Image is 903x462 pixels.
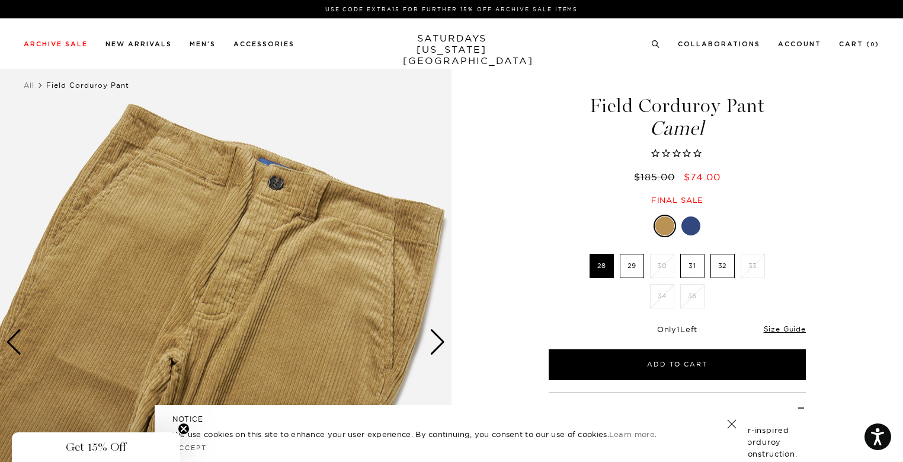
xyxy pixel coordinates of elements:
[6,329,22,355] div: Previous slide
[870,42,875,47] small: 0
[28,5,875,14] p: Use Code EXTRA15 for Further 15% Off Archive Sale Items
[609,429,655,439] a: Learn more
[105,41,172,47] a: New Arrivals
[190,41,216,47] a: Men's
[24,41,88,47] a: Archive Sale
[710,254,735,278] label: 32
[66,440,126,454] span: Get 15% Off
[430,329,446,355] div: Next slide
[634,171,680,183] del: $185.00
[547,195,808,205] div: Final sale
[12,432,180,462] div: Get 15% OffClose teaser
[778,41,821,47] a: Account
[620,254,644,278] label: 29
[547,119,808,138] span: Camel
[24,81,34,90] a: All
[549,324,806,334] div: Only Left
[46,81,129,90] span: Field Corduroy Pant
[839,41,879,47] a: Cart (0)
[590,254,614,278] label: 28
[172,414,731,425] h5: NOTICE
[547,96,808,138] h1: Field Corduroy Pant
[172,428,689,440] p: We use cookies on this site to enhance your user experience. By continuing, you consent to our us...
[678,41,760,47] a: Collaborations
[549,404,607,411] button: Description
[677,324,680,334] span: 1
[547,148,808,160] span: Rated 0.0 out of 5 stars 0 reviews
[178,423,190,435] button: Close teaser
[549,349,806,380] button: Add to Cart
[680,254,705,278] label: 31
[684,171,721,183] span: $74.00
[403,33,501,66] a: SATURDAYS[US_STATE][GEOGRAPHIC_DATA]
[172,444,207,452] a: Accept
[233,41,294,47] a: Accessories
[764,324,806,333] a: Size Guide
